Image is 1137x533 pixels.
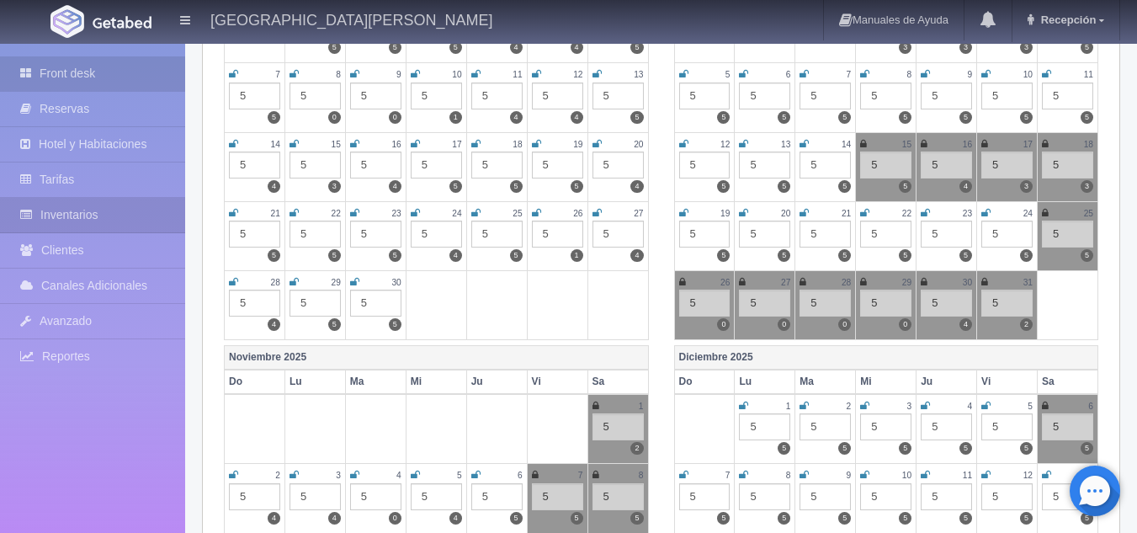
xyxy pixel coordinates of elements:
div: 5 [229,221,280,248]
label: 5 [717,249,730,262]
div: 5 [921,290,972,317]
label: 0 [389,111,401,124]
label: 5 [1081,111,1093,124]
small: 13 [781,140,790,149]
label: 5 [838,512,851,525]
h4: [GEOGRAPHIC_DATA][PERSON_NAME] [210,8,492,29]
div: 5 [1042,413,1093,440]
small: 27 [781,278,790,287]
label: 5 [449,180,462,193]
div: 5 [350,483,401,510]
label: 5 [1020,442,1033,455]
div: 5 [411,152,462,179]
div: 5 [592,413,644,440]
label: 3 [1081,180,1093,193]
small: 18 [513,140,522,149]
label: 5 [571,512,583,525]
label: 3 [959,41,972,54]
div: 5 [1042,152,1093,179]
small: 8 [336,70,341,79]
small: 20 [781,209,790,218]
div: 5 [532,83,583,109]
div: 5 [800,83,851,109]
label: 5 [717,180,730,193]
div: 5 [290,152,341,179]
label: 5 [838,111,851,124]
label: 5 [510,249,523,262]
small: 2 [275,471,280,480]
label: 5 [717,111,730,124]
label: 4 [571,41,583,54]
div: 5 [921,83,972,109]
th: Do [225,370,285,394]
div: 5 [411,483,462,510]
th: Do [674,370,735,394]
div: 5 [739,483,790,510]
th: Ma [345,370,406,394]
label: 3 [1020,180,1033,193]
th: Lu [284,370,345,394]
label: 5 [389,41,401,54]
label: 5 [1081,249,1093,262]
label: 5 [630,41,643,54]
small: 12 [720,140,730,149]
label: 5 [571,180,583,193]
div: 5 [229,152,280,179]
small: 29 [332,278,341,287]
label: 5 [389,318,401,331]
div: 5 [350,83,401,109]
label: 0 [899,318,911,331]
div: 5 [350,290,401,317]
label: 5 [328,41,341,54]
label: 5 [389,249,401,262]
label: 5 [899,111,911,124]
div: 5 [981,483,1033,510]
small: 6 [518,471,523,480]
small: 17 [1023,140,1033,149]
th: Lu [735,370,795,394]
small: 15 [332,140,341,149]
label: 4 [389,180,401,193]
div: 5 [290,290,341,317]
small: 23 [963,209,972,218]
small: 8 [786,471,791,480]
small: 1 [786,402,791,411]
label: 5 [959,512,972,525]
small: 19 [573,140,582,149]
div: 5 [679,483,731,510]
small: 25 [513,209,522,218]
div: 5 [800,413,851,440]
label: 5 [1081,442,1093,455]
div: 5 [592,83,644,109]
div: 5 [739,83,790,109]
label: 3 [328,180,341,193]
label: 5 [959,111,972,124]
div: 5 [471,83,523,109]
div: 5 [532,152,583,179]
label: 1 [449,111,462,124]
small: 22 [902,209,911,218]
small: 27 [634,209,643,218]
th: Mi [856,370,917,394]
small: 14 [842,140,851,149]
div: 5 [592,483,644,510]
small: 9 [396,70,401,79]
div: 5 [739,413,790,440]
label: 5 [1081,41,1093,54]
div: 5 [471,152,523,179]
div: 5 [229,290,280,317]
div: 5 [679,221,731,248]
small: 9 [847,471,852,480]
small: 6 [1088,402,1093,411]
label: 5 [1081,512,1093,525]
div: 5 [532,483,583,510]
small: 2 [847,402,852,411]
label: 4 [268,318,280,331]
div: 5 [229,483,280,510]
div: 5 [679,152,731,179]
label: 0 [389,512,401,525]
div: 5 [800,290,851,317]
label: 5 [899,442,911,455]
label: 5 [328,249,341,262]
label: 5 [1020,249,1033,262]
